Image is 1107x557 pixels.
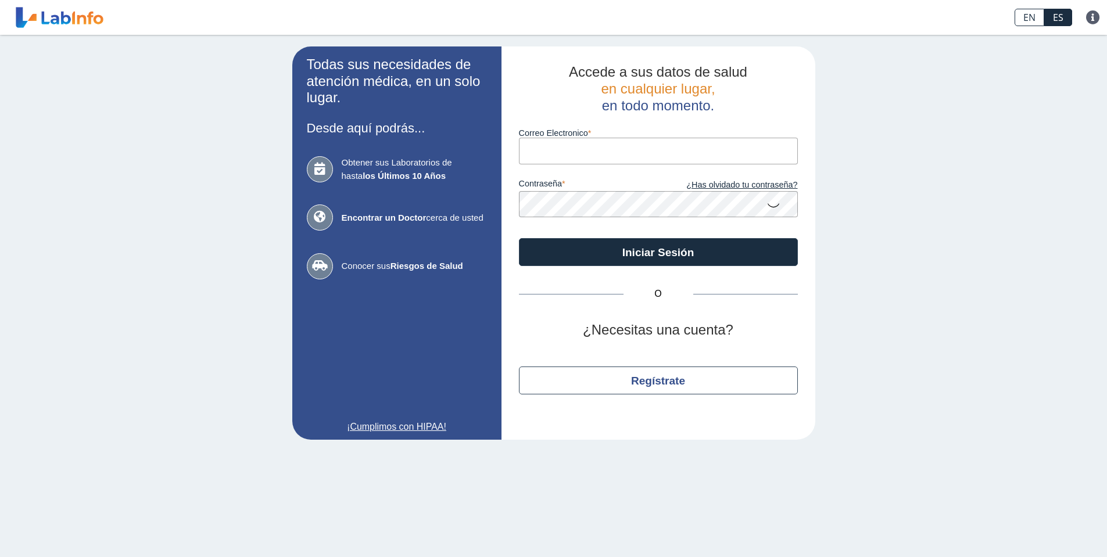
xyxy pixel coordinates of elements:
a: ¿Has olvidado tu contraseña? [658,179,798,192]
label: Correo Electronico [519,128,798,138]
a: ¡Cumplimos con HIPAA! [307,420,487,434]
b: Encontrar un Doctor [342,213,427,222]
a: ES [1044,9,1072,26]
button: Iniciar Sesión [519,238,798,266]
span: cerca de usted [342,211,487,225]
span: Conocer sus [342,260,487,273]
button: Regístrate [519,366,798,394]
h3: Desde aquí podrás... [307,121,487,135]
span: Accede a sus datos de salud [569,64,747,80]
h2: ¿Necesitas una cuenta? [519,322,798,339]
span: Obtener sus Laboratorios de hasta [342,156,487,182]
label: contraseña [519,179,658,192]
span: en todo momento. [602,98,714,113]
a: EN [1015,9,1044,26]
h2: Todas sus necesidades de atención médica, en un solo lugar. [307,56,487,106]
span: O [624,287,693,301]
span: en cualquier lugar, [601,81,715,96]
b: los Últimos 10 Años [363,171,446,181]
b: Riesgos de Salud [391,261,463,271]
